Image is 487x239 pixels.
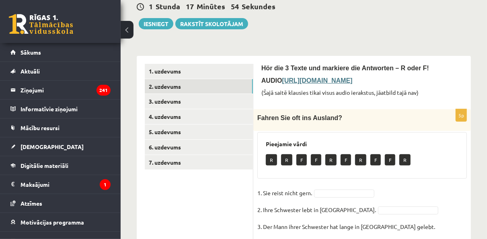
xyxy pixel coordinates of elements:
a: Sākums [10,43,111,61]
p: F [311,154,321,165]
span: 54 [231,2,239,11]
a: 7. uzdevums [145,155,253,170]
span: Digitālie materiāli [21,162,68,169]
button: Iesniegt [139,18,173,29]
p: R [399,154,411,165]
i: 1 [100,179,111,190]
a: Maksājumi1 [10,175,111,194]
a: 1. uzdevums [145,64,253,79]
p: (Šajā saitē klausies tikai visus audio ierakstus, jāatbild tajā nav) [261,89,463,97]
p: 5p [456,109,467,122]
p: F [385,154,395,165]
a: Mācību resursi [10,118,111,137]
p: R [355,154,366,165]
span: Stunda [156,2,180,11]
i: 241 [97,85,111,96]
p: R [325,154,337,165]
span: Sekundes [242,2,275,11]
p: 3. Der Mann ihrer Schwester hat lange in [GEOGRAPHIC_DATA] gelebt. [257,221,435,233]
a: Informatīvie ziņojumi [10,100,111,118]
span: Hör die 3 Texte und markiere die Antworten – R oder F! [261,65,429,71]
a: [DEMOGRAPHIC_DATA] [10,137,111,156]
a: Digitālie materiāli [10,156,111,175]
span: Fahren Sie oft ins Ausland? [257,114,342,121]
p: 2. Ihre Schwester lebt in [GEOGRAPHIC_DATA]. [257,204,376,216]
a: Motivācijas programma [10,213,111,231]
span: Aktuāli [21,67,40,75]
span: 1 [149,2,153,11]
p: R [266,154,277,165]
a: 5. uzdevums [145,125,253,139]
p: F [296,154,307,165]
legend: Informatīvie ziņojumi [21,100,111,118]
a: [URL][DOMAIN_NAME] [282,77,353,84]
span: 17 [186,2,194,11]
a: 2. uzdevums [145,79,253,94]
a: Ziņojumi241 [10,81,111,99]
legend: Maksājumi [21,175,111,194]
p: F [341,154,351,165]
p: 1. Sie reist nicht gern. [257,187,312,199]
p: F [370,154,381,165]
h3: Pieejamie vārdi [266,141,458,147]
a: Aktuāli [10,62,111,80]
span: Sākums [21,49,41,56]
a: 3. uzdevums [145,94,253,109]
a: 4. uzdevums [145,109,253,124]
span: Motivācijas programma [21,219,84,226]
a: Rīgas 1. Tālmācības vidusskola [9,14,73,34]
a: 6. uzdevums [145,140,253,155]
span: [DEMOGRAPHIC_DATA] [21,143,84,150]
span: Mācību resursi [21,124,60,131]
span: Minūtes [197,2,225,11]
a: Rakstīt skolotājam [175,18,248,29]
span: AUDIO [261,77,282,84]
a: Atzīmes [10,194,111,212]
legend: Ziņojumi [21,81,111,99]
p: R [281,154,292,165]
span: Atzīmes [21,200,42,207]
